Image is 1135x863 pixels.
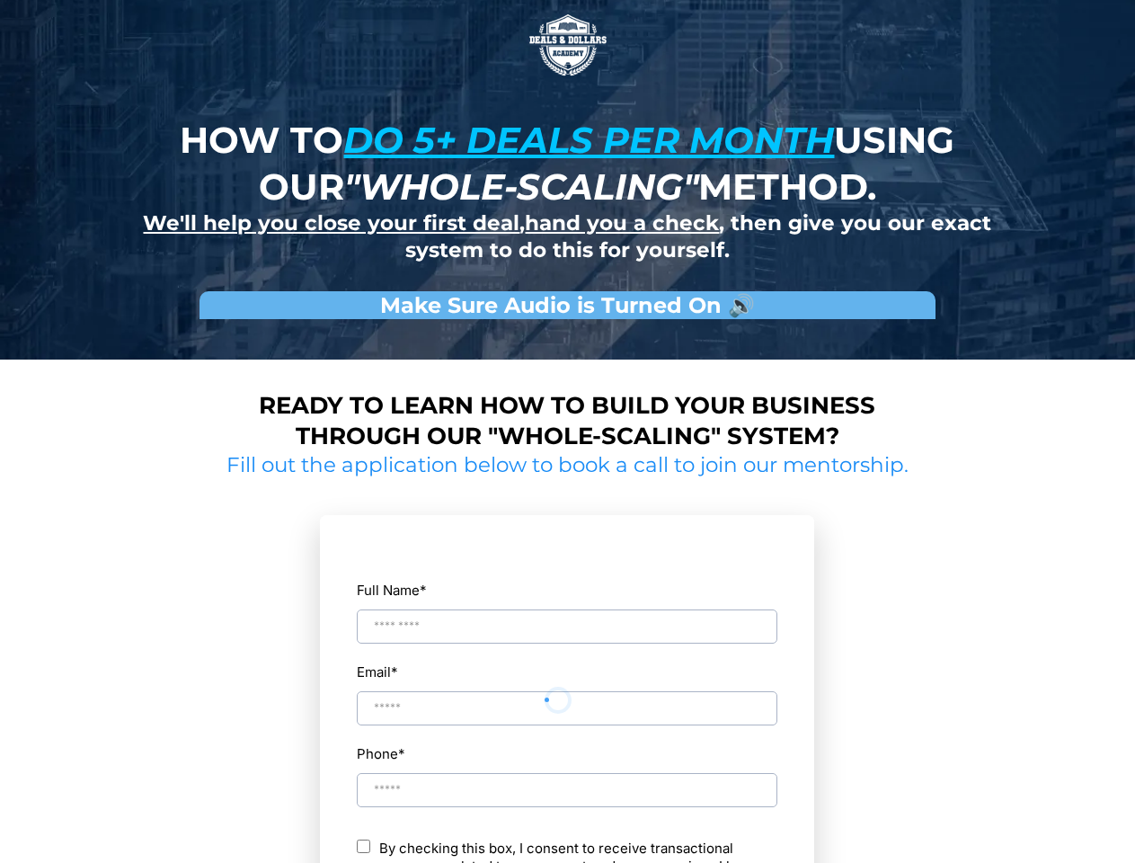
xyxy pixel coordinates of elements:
strong: How to using our method. [180,118,954,209]
u: hand you a check [525,210,719,236]
u: do 5+ deals per month [343,118,834,162]
label: Email [357,660,398,684]
em: "whole-scaling" [344,165,698,209]
label: Full Name [357,578,777,602]
label: Phone [357,742,777,766]
strong: Make Sure Audio is Turned On 🔊 [380,292,755,318]
strong: Ready to learn how to build your business through our "whole-scaling" system? [259,391,875,450]
h2: Fill out the application below to book a call to join our mentorship. [220,452,916,479]
u: We'll help you close your first deal [143,210,519,236]
strong: , , then give you our exact system to do this for yourself. [143,210,991,262]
